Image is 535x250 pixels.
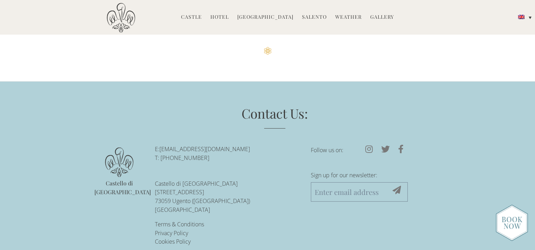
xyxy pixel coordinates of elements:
[311,145,408,155] p: Follow us on:
[496,204,528,241] img: new-booknow.png
[210,13,229,22] a: Hotel
[94,179,145,197] p: Castello di [GEOGRAPHIC_DATA]
[155,229,188,237] a: Privacy Policy
[237,13,293,22] a: [GEOGRAPHIC_DATA]
[155,220,204,228] a: Terms & Conditions
[159,145,250,153] a: [EMAIL_ADDRESS][DOMAIN_NAME]
[370,13,394,22] a: Gallery
[105,147,133,177] img: logo.png
[302,13,327,22] a: Salento
[155,145,300,162] p: E: T: [PHONE_NUMBER]
[114,104,436,129] h3: Contact Us:
[181,13,202,22] a: Castle
[518,15,524,19] img: English
[335,13,362,22] a: Weather
[107,3,135,33] img: Castello di Ugento
[311,182,408,202] input: Enter email address
[155,179,300,214] p: Castello di [GEOGRAPHIC_DATA] [STREET_ADDRESS] 73059 Ugento ([GEOGRAPHIC_DATA]) [GEOGRAPHIC_DATA]
[155,238,191,245] a: Cookies Policy
[311,170,408,182] label: Sign up for our newsletter:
